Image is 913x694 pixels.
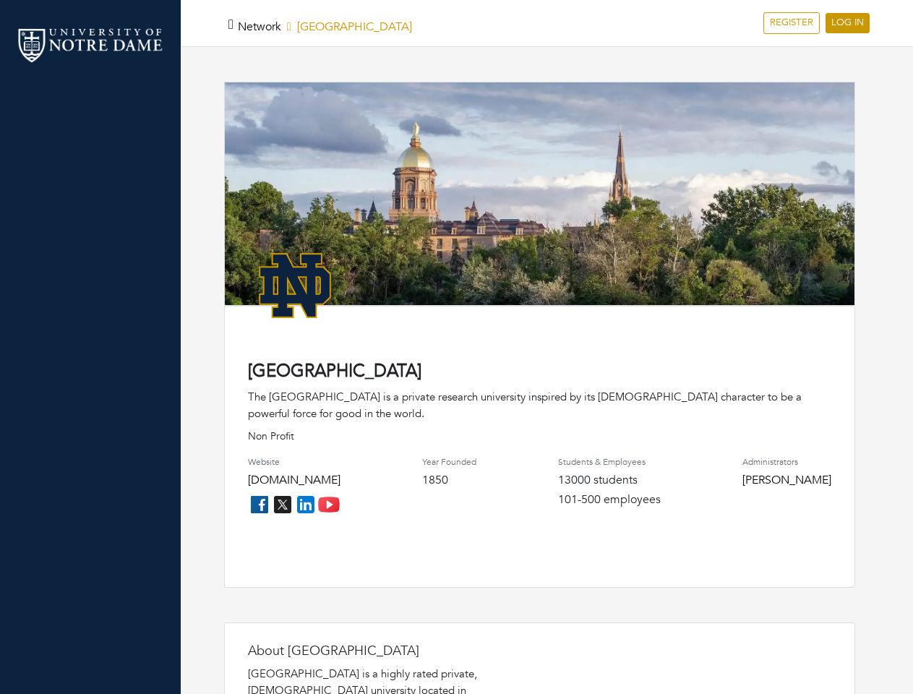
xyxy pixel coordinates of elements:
[248,429,831,444] p: Non Profit
[14,25,166,65] img: nd_logo.png
[248,457,340,467] h4: Website
[248,389,831,421] div: The [GEOGRAPHIC_DATA] is a private research university inspired by its [DEMOGRAPHIC_DATA] charact...
[317,493,340,516] img: youtube_icon-fc3c61c8c22f3cdcae68f2f17984f5f016928f0ca0694dd5da90beefb88aa45e.png
[558,493,661,507] h4: 101-500 employees
[271,493,294,516] img: twitter_icon-7d0bafdc4ccc1285aa2013833b377ca91d92330db209b8298ca96278571368c9.png
[742,472,831,488] a: [PERSON_NAME]
[238,19,281,35] a: Network
[422,457,476,467] h4: Year Founded
[763,12,820,34] a: REGISTER
[422,474,476,487] h4: 1850
[558,474,661,487] h4: 13000 students
[248,361,831,382] h4: [GEOGRAPHIC_DATA]
[294,493,317,516] img: linkedin_icon-84db3ca265f4ac0988026744a78baded5d6ee8239146f80404fb69c9eee6e8e7.png
[248,643,537,659] h4: About [GEOGRAPHIC_DATA]
[742,457,831,467] h4: Administrators
[248,239,342,333] img: NotreDame_Logo.png
[238,20,412,34] h5: [GEOGRAPHIC_DATA]
[248,493,271,516] img: facebook_icon-256f8dfc8812ddc1b8eade64b8eafd8a868ed32f90a8d2bb44f507e1979dbc24.png
[558,457,661,467] h4: Students & Employees
[225,82,854,323] img: rare_disease_hero-1920%20copy.png
[248,472,340,488] a: [DOMAIN_NAME]
[826,13,870,33] a: LOG IN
